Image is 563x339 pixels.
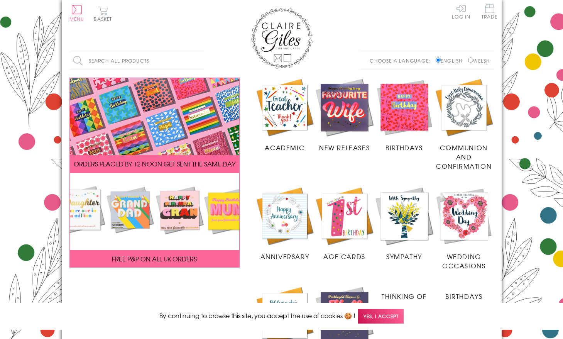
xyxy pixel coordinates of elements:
a: Log In [452,4,470,19]
a: New Releases [314,78,374,153]
span: FREE P&P ON ALL UK ORDERS [112,254,197,263]
input: Search [197,52,205,69]
span: Wedding Occasions [442,252,485,270]
a: Birthdays [374,78,434,153]
span: Anniversary [260,252,309,261]
input: Search all products [69,52,205,69]
span: Birthdays [445,292,482,301]
button: Basket [93,6,114,21]
a: Academic [255,78,315,153]
span: Communion and Confirmation [436,143,492,171]
span: ORDERS PLACED BY 12 NOON GET SENT THE SAME DAY [74,159,235,168]
span: Yes, I accept [358,309,404,324]
a: Thinking of You [374,286,434,310]
span: Trade [482,4,498,19]
a: Anniversary [255,186,315,261]
a: Sympathy [374,186,434,261]
a: Wedding Occasions [434,186,494,270]
span: New Releases [319,143,370,152]
span: Age Cards [323,252,365,261]
span: Thinking of You [382,292,427,310]
p: Choose a language: [370,57,434,64]
a: Communion and Confirmation [434,78,494,171]
button: Menu [69,5,85,21]
input: English [436,58,441,63]
a: Birthdays [434,286,494,301]
label: Welsh [468,57,490,64]
span: Menu [69,15,85,22]
span: Academic [265,143,304,152]
span: Sympathy [386,252,422,261]
input: Welsh [468,58,473,63]
a: Age Cards [314,186,374,261]
a: Trade [482,4,498,20]
span: Birthdays [385,143,423,152]
label: English [436,57,466,64]
img: Claire Giles Greetings Cards [251,8,313,69]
